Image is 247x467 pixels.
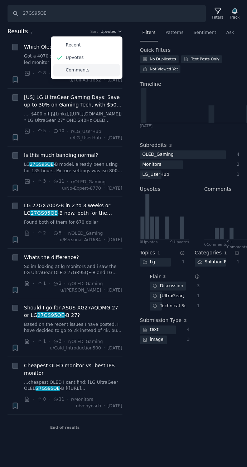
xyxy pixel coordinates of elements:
div: 1 [178,259,185,265]
a: Is this much banding normal? [24,151,98,159]
p: Recent [66,42,81,49]
span: LG 27GX700A-B in 2 to 3 weeks or LG -B now. both for the same price [24,202,122,217]
a: LG27GS95QE-B model, already been using for 135 hours. Picture settings was iso 800 and speed 1/4.... [24,162,122,174]
span: 27GS95QE [37,312,65,318]
div: 0 Upvote s [140,239,158,244]
div: OLED_Gaming [140,150,176,159]
span: u/[PERSON_NAME] [60,287,101,294]
span: · [33,70,34,77]
div: Text Posts Only [191,56,219,61]
span: Patterns [165,30,183,36]
span: 5 [53,230,62,237]
div: [DATE] [140,123,153,128]
div: 1 [193,293,200,299]
button: Track [227,6,242,21]
div: Lg [140,258,158,267]
span: [DATE] [107,77,122,84]
div: Discussion [150,282,186,290]
span: 27GS95QE [29,162,54,167]
div: 3 [193,283,200,289]
span: u/Personal-Ad1684 [60,237,101,243]
span: 27GS95QE [35,386,60,391]
span: 27GS95QE [30,210,58,216]
div: 4 [233,151,240,158]
a: ...cheapest OLED I cant find: [LG UltraGear OLED27GS95QE-B ]([URL][DOMAIN_NAME]-b)(440€ in [GEOGR... [24,379,122,392]
div: Solution Requests [195,258,226,267]
div: text [140,326,161,334]
span: · [33,338,34,345]
span: [DATE] [107,345,122,352]
span: Filters [142,30,156,36]
span: Sentiment [194,30,216,36]
span: 5 [37,128,46,134]
span: Timeline [140,80,161,88]
span: u/Cold_Introduction500 [50,345,101,352]
a: So im looking at lg monitors and i saw the LG UltraGear OLED 27GR95QE-B and LG UltraGear OLED-B w... [24,264,122,276]
span: r/OLED_Gaming [68,231,103,236]
span: · [48,338,50,345]
a: LG 27GX700A-B in 2 to 3 weeks or LG27GS95QE-B now. both for the same price [24,202,122,217]
span: 2 [184,318,187,323]
div: Technical Support [150,302,186,310]
span: · [103,237,105,243]
span: 2 [37,230,46,237]
div: 1 [233,172,240,178]
span: Should I go for ASUS XG27AQDMG 27 or LG -B 27? [24,304,122,319]
span: · [103,403,105,409]
a: [US] LG UltraGear Gaming Days: Save up to 30% on Gaming Tech, with $500 Off the 45" OLED Gaming M... [24,94,122,109]
span: · [67,128,68,135]
span: 11 [53,396,64,403]
span: · [103,185,105,192]
a: Based on the recent issues I have posted, I have decided to go to 2k instead of 4k, but I need to... [24,322,122,334]
span: 3 [37,178,46,185]
span: [DATE] [107,135,122,141]
h2: Subreddits [140,141,167,149]
a: Should I go for ASUS XG27AQDMG 27 or LG27GS95QE-B 27? [24,304,122,319]
div: Filters [212,15,223,20]
span: · [48,70,50,77]
div: End of results [8,415,122,440]
p: Upvotes [66,55,84,61]
span: · [48,128,50,135]
div: 1 [233,259,240,265]
div: 1 [193,303,200,309]
div: [UltraGear] Product Trial & Promotion [150,292,186,300]
h2: Quick Filters [140,46,171,54]
span: · [33,229,34,237]
h2: Submission Type [140,317,182,324]
span: Which Oled monitor should I get?! [24,43,110,51]
button: Upvotes [101,29,122,34]
span: 1 [37,338,46,345]
span: u/Full-Ad-1652 [69,77,101,84]
span: · [33,128,34,135]
h2: Topics [140,249,155,257]
span: 1 [158,251,160,255]
div: LG_UserHub [140,170,172,179]
input: Search Keyword [8,5,206,22]
span: Cheapest OLED monitor vs. best IPS monitor [24,362,122,377]
span: · [48,396,50,403]
span: r/LG_UserHub [71,129,101,134]
span: Upvotes [101,29,116,34]
span: r/Monitors [71,397,93,402]
div: image [140,336,166,344]
span: 11 [53,178,64,185]
span: · [48,280,50,287]
span: r/OLED_Gaming [68,281,103,286]
span: · [48,178,50,185]
span: 3 [53,338,62,345]
div: Monitors [140,160,164,169]
span: 0 [37,396,46,403]
span: r/OLED_Gaming [68,339,103,344]
span: 3 [169,143,172,148]
a: Found both of them for 670 dollar [24,219,122,226]
h2: Upvotes [140,185,160,193]
span: · [103,135,105,141]
span: · [64,280,66,287]
div: 3 [183,337,190,343]
span: 1 [224,251,227,255]
div: 4 [183,327,190,333]
div: 0 Comment s [204,242,227,247]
